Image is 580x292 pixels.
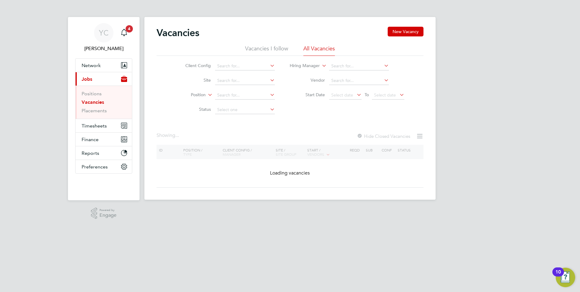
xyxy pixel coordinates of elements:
span: 4 [126,25,133,32]
input: Search for... [215,62,275,70]
div: Jobs [76,86,132,119]
span: YC [99,29,109,37]
a: Positions [82,91,102,97]
label: Site [176,77,211,83]
a: YC[PERSON_NAME] [75,23,132,52]
div: 10 [555,272,561,280]
span: Powered by [99,208,116,213]
label: Position [171,92,206,98]
span: Select date [374,92,396,98]
span: Reports [82,150,99,156]
span: ... [175,132,179,138]
input: Search for... [329,62,389,70]
a: Placements [82,108,107,114]
img: fastbook-logo-retina.png [76,180,132,189]
a: Go to home page [75,180,132,189]
button: Jobs [76,72,132,86]
button: Open Resource Center, 10 new notifications [556,268,575,287]
label: Client Config [176,63,211,68]
button: Timesheets [76,119,132,132]
a: Vacancies [82,99,104,105]
label: Hide Closed Vacancies [357,133,410,139]
label: Vendor [290,77,325,83]
label: Hiring Manager [285,63,320,69]
span: Yazmin Cole [75,45,132,52]
span: Jobs [82,76,92,82]
input: Search for... [215,91,275,100]
span: To [363,91,371,99]
span: Finance [82,137,99,142]
input: Search for... [329,76,389,85]
h2: Vacancies [157,27,199,39]
label: Status [176,107,211,112]
span: Preferences [82,164,108,170]
span: Network [82,63,101,68]
span: Engage [99,213,116,218]
nav: Main navigation [68,17,140,200]
span: Timesheets [82,123,107,129]
input: Select one [215,106,275,114]
a: Powered byEngage [91,208,117,219]
button: Preferences [76,160,132,173]
span: Select date [331,92,353,98]
button: Network [76,59,132,72]
input: Search for... [215,76,275,85]
label: Start Date [290,92,325,97]
li: All Vacancies [303,45,335,56]
button: Finance [76,133,132,146]
a: 4 [118,23,130,42]
button: New Vacancy [388,27,423,36]
li: Vacancies I follow [245,45,288,56]
button: Reports [76,146,132,160]
div: Showing [157,132,180,139]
